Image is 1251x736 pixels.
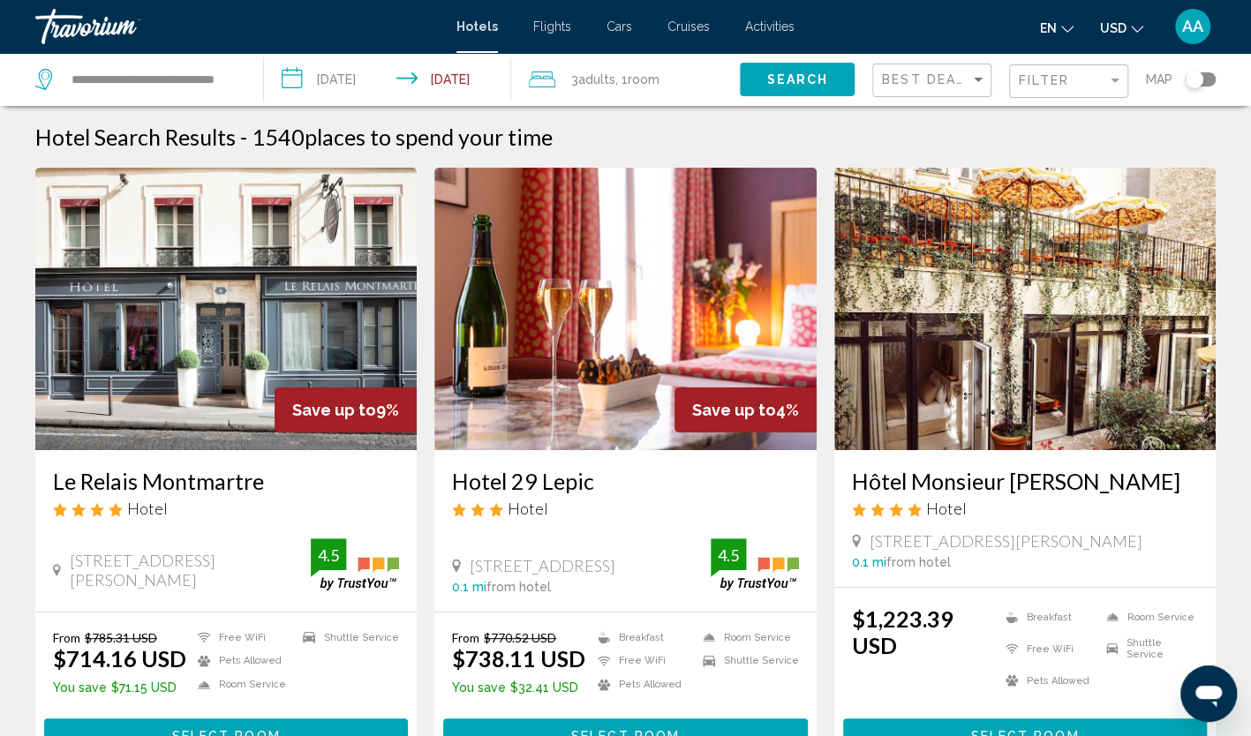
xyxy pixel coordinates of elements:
[997,637,1097,660] li: Free WiFi
[692,401,776,419] span: Save up to
[882,73,986,88] mat-select: Sort by
[852,555,886,569] span: 0.1 mi
[35,9,439,44] a: Travorium
[127,499,168,518] span: Hotel
[189,630,294,645] li: Free WiFi
[486,580,551,594] span: from hotel
[53,645,186,672] ins: $714.16 USD
[578,72,615,86] span: Adults
[766,73,828,87] span: Search
[252,124,553,150] h2: 1540
[511,53,740,106] button: Travelers: 3 adults, 0 children
[852,468,1198,494] a: Hôtel Monsieur [PERSON_NAME]
[589,630,694,645] li: Breakfast
[1100,15,1143,41] button: Change currency
[53,680,107,695] span: You save
[1040,15,1074,41] button: Change language
[740,63,855,95] button: Search
[470,556,615,575] span: [STREET_ADDRESS]
[305,124,553,150] span: places to spend your time
[1100,21,1127,35] span: USD
[882,72,975,86] span: Best Deals
[997,669,1097,692] li: Pets Allowed
[589,654,694,669] li: Free WiFi
[189,677,294,692] li: Room Service
[674,387,817,432] div: 4%
[589,677,694,692] li: Pets Allowed
[53,680,186,695] p: $71.15 USD
[484,630,556,645] del: $770.52 USD
[292,401,376,419] span: Save up to
[452,645,585,672] ins: $738.11 USD
[508,499,548,518] span: Hotel
[1097,605,1198,628] li: Room Service
[35,168,417,450] img: Hotel image
[852,605,953,658] ins: $1,223.39 USD
[1182,18,1203,35] span: AA
[1172,71,1216,87] button: Toggle map
[886,555,951,569] span: from hotel
[1180,665,1237,722] iframe: Кнопка запуска окна обмена сообщениями
[434,168,816,450] img: Hotel image
[311,538,399,590] img: trustyou-badge.svg
[870,531,1142,551] span: [STREET_ADDRESS][PERSON_NAME]
[452,680,506,695] span: You save
[452,580,486,594] span: 0.1 mi
[667,19,710,34] a: Cruises
[1146,67,1172,92] span: Map
[452,468,798,494] a: Hotel 29 Lepic
[745,19,795,34] a: Activities
[1097,637,1198,660] li: Shuttle Service
[1040,21,1057,35] span: en
[1019,73,1069,87] span: Filter
[997,605,1097,628] li: Breakfast
[1009,64,1128,100] button: Filter
[275,387,417,432] div: 9%
[456,19,498,34] a: Hotels
[834,168,1216,450] img: Hotel image
[53,468,399,494] a: Le Relais Montmartre
[628,72,659,86] span: Room
[926,499,967,518] span: Hotel
[694,630,799,645] li: Room Service
[35,124,236,150] h1: Hotel Search Results
[452,630,479,645] span: From
[264,53,510,106] button: Check-in date: Nov 16, 2025 Check-out date: Nov 19, 2025
[852,499,1198,518] div: 4 star Hotel
[533,19,571,34] a: Flights
[694,654,799,669] li: Shuttle Service
[452,680,585,695] p: $32.41 USD
[85,630,157,645] del: $785.31 USD
[607,19,632,34] a: Cars
[711,544,746,566] div: 4.5
[615,67,659,92] span: , 1
[70,551,311,590] span: [STREET_ADDRESS][PERSON_NAME]
[53,499,399,518] div: 4 star Hotel
[240,124,247,150] span: -
[711,538,799,590] img: trustyou-badge.svg
[311,544,346,566] div: 4.5
[189,654,294,669] li: Pets Allowed
[452,499,798,518] div: 3 star Hotel
[294,630,399,645] li: Shuttle Service
[53,630,80,645] span: From
[1170,8,1216,45] button: User Menu
[571,67,615,92] span: 3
